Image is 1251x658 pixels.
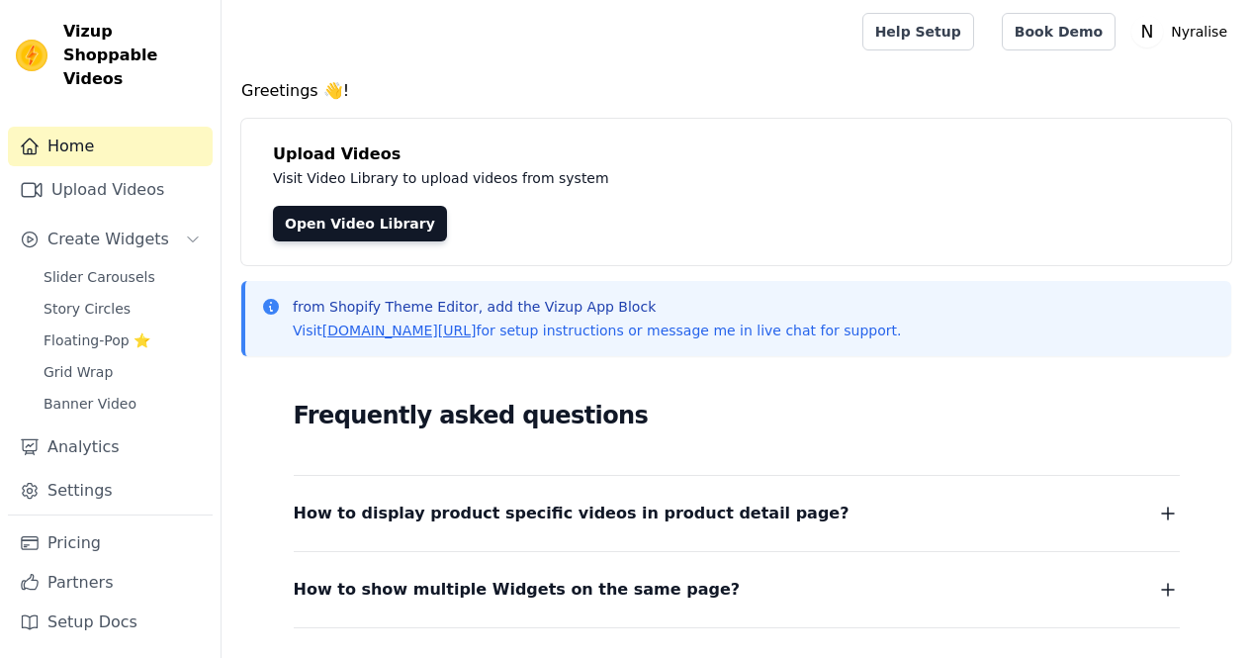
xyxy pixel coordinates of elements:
a: Setup Docs [8,603,213,642]
text: N [1141,22,1154,42]
button: How to show multiple Widgets on the same page? [294,576,1180,604]
span: How to show multiple Widgets on the same page? [294,576,741,604]
a: Pricing [8,523,213,563]
a: Upload Videos [8,170,213,210]
a: Settings [8,471,213,511]
button: N Nyralise [1131,14,1235,49]
span: Floating-Pop ⭐ [44,330,150,350]
h4: Upload Videos [273,142,1200,166]
p: Nyralise [1163,14,1235,49]
a: Banner Video [32,390,213,418]
span: Story Circles [44,299,131,319]
a: Grid Wrap [32,358,213,386]
a: Floating-Pop ⭐ [32,327,213,354]
button: Create Widgets [8,220,213,259]
p: Visit Video Library to upload videos from system [273,166,1159,190]
a: Book Demo [1002,13,1116,50]
a: [DOMAIN_NAME][URL] [322,323,477,338]
a: Story Circles [32,295,213,323]
a: Analytics [8,427,213,467]
span: Grid Wrap [44,362,113,382]
span: Vizup Shoppable Videos [63,20,205,91]
p: from Shopify Theme Editor, add the Vizup App Block [293,297,901,317]
span: Slider Carousels [44,267,155,287]
span: How to display product specific videos in product detail page? [294,500,849,527]
span: Banner Video [44,394,136,414]
a: Partners [8,563,213,603]
a: Home [8,127,213,166]
p: Visit for setup instructions or message me in live chat for support. [293,321,901,340]
button: How to display product specific videos in product detail page? [294,500,1180,527]
img: Vizup [16,40,47,71]
a: Slider Carousels [32,263,213,291]
a: Open Video Library [273,206,447,241]
h2: Frequently asked questions [294,396,1180,435]
span: Create Widgets [47,228,169,251]
a: Help Setup [862,13,974,50]
h4: Greetings 👋! [241,79,1231,103]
